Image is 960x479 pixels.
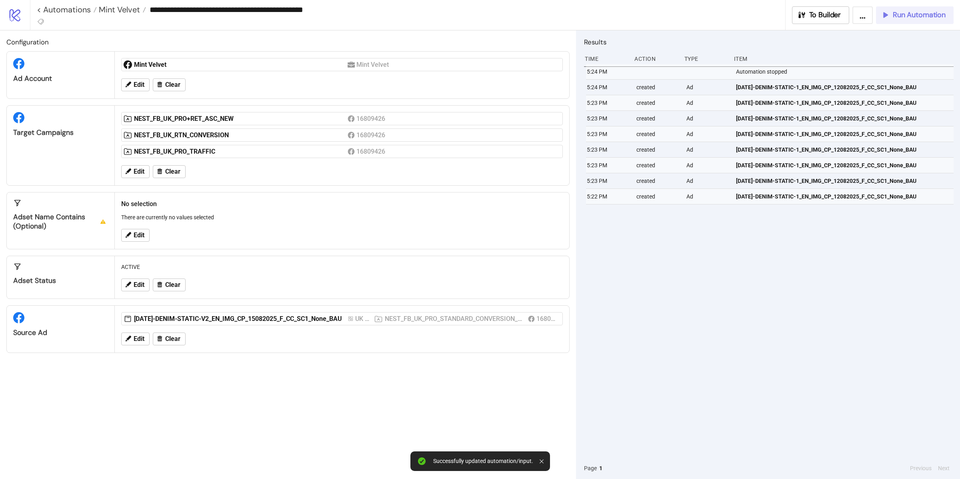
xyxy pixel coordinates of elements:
button: Clear [153,333,186,345]
button: Clear [153,78,186,91]
div: 5:23 PM [586,111,630,126]
div: Ad [686,173,730,188]
div: Ad [686,80,730,95]
button: Previous [908,464,934,473]
a: [DATE]-DENIM-STATIC-1_EN_IMG_CP_12082025_F_CC_SC1_None_BAU [736,158,950,173]
span: To Builder [809,10,841,20]
div: created [636,142,680,157]
h2: Results [584,37,954,47]
div: NEST_FB_UK_RTN_CONVERSION [134,131,348,140]
a: [DATE]-DENIM-STATIC-1_EN_IMG_CP_12082025_F_CC_SC1_None_BAU [736,189,950,204]
div: Target Campaigns [13,128,108,137]
div: 16809426 [536,314,558,324]
div: ACTIVE [118,259,566,275]
div: 16809426 [356,130,387,140]
button: Next [936,464,952,473]
div: 5:23 PM [586,142,630,157]
div: 5:23 PM [586,158,630,173]
a: Mint Velvet [97,6,146,14]
a: [DATE]-DENIM-STATIC-1_EN_IMG_CP_12082025_F_CC_SC1_None_BAU [736,142,950,157]
div: NEST_FB_UK_PRO_STANDARD_CONVERSION_CAMPAIGNBUILDER [385,314,525,324]
div: Ad [686,95,730,110]
div: Ad [686,142,730,157]
div: Type [684,51,728,66]
div: created [636,173,680,188]
span: Edit [134,168,144,175]
div: created [636,189,680,204]
div: Successfully updated automation/input. [433,458,533,465]
div: Ad [686,189,730,204]
a: [DATE]-DENIM-STATIC-1_EN_IMG_CP_12082025_F_CC_SC1_None_BAU [736,111,950,126]
span: [DATE]-DENIM-STATIC-1_EN_IMG_CP_12082025_F_CC_SC1_None_BAU [736,114,916,123]
div: 5:23 PM [586,173,630,188]
div: 5:24 PM [586,80,630,95]
span: [DATE]-DENIM-STATIC-1_EN_IMG_CP_12082025_F_CC_SC1_None_BAU [736,161,916,170]
span: [DATE]-DENIM-STATIC-1_EN_IMG_CP_12082025_F_CC_SC1_None_BAU [736,98,916,107]
a: [DATE]-DENIM-STATIC-1_EN_IMG_CP_12082025_F_CC_SC1_None_BAU [736,173,950,188]
div: Ad [686,126,730,142]
div: Source Ad [13,328,108,337]
div: Time [584,51,628,66]
div: 5:23 PM [586,126,630,142]
span: Mint Velvet [97,4,140,15]
div: created [636,126,680,142]
a: < Automations [37,6,97,14]
button: ... [852,6,873,24]
a: [DATE]-DENIM-STATIC-1_EN_IMG_CP_12082025_F_CC_SC1_None_BAU [736,95,950,110]
span: [DATE]-DENIM-STATIC-1_EN_IMG_CP_12082025_F_CC_SC1_None_BAU [736,176,916,185]
div: Mint Velvet [134,60,348,69]
a: [DATE]-DENIM-STATIC-1_EN_IMG_CP_12082025_F_CC_SC1_None_BAU [736,80,950,95]
div: Adset Name contains (optional) [13,212,108,231]
button: Edit [121,279,150,291]
div: 5:22 PM [586,189,630,204]
span: [DATE]-DENIM-STATIC-1_EN_IMG_CP_12082025_F_CC_SC1_None_BAU [736,83,916,92]
span: Clear [165,281,180,289]
div: [DATE]-DENIM-STATIC-V2_EN_IMG_CP_15082025_F_CC_SC1_None_BAU [134,315,348,323]
span: Edit [134,81,144,88]
button: Edit [121,333,150,345]
button: Edit [121,78,150,91]
div: Mint Velvet [356,60,391,70]
div: Ad [686,158,730,173]
span: Page [584,464,597,473]
span: [DATE]-DENIM-STATIC-1_EN_IMG_CP_12082025_F_CC_SC1_None_BAU [736,130,916,138]
div: NEST_FB_UK_PRO_TRAFFIC [134,147,348,156]
button: 1 [597,464,605,473]
div: 16809426 [356,114,387,124]
span: Clear [165,81,180,88]
div: Automation stopped [735,64,956,79]
div: Adset Status [13,276,108,285]
div: NEST_FB_UK_PRO+RET_ASC_NEW [134,114,348,123]
span: Clear [165,335,180,343]
div: Ad [686,111,730,126]
h2: No selection [121,199,563,209]
button: Edit [121,229,150,242]
span: Run Automation [893,10,946,20]
button: Run Automation [876,6,954,24]
div: created [636,95,680,110]
div: 16809426 [356,146,387,156]
div: UK : V9 [355,314,371,324]
div: created [636,158,680,173]
p: There are currently no values selected [121,213,563,222]
div: Item [733,51,954,66]
span: Edit [134,232,144,239]
span: [DATE]-DENIM-STATIC-1_EN_IMG_CP_12082025_F_CC_SC1_None_BAU [736,192,916,201]
span: Edit [134,281,144,289]
span: Edit [134,335,144,343]
a: [DATE]-DENIM-STATIC-1_EN_IMG_CP_12082025_F_CC_SC1_None_BAU [736,126,950,142]
div: created [636,111,680,126]
span: [DATE]-DENIM-STATIC-1_EN_IMG_CP_12082025_F_CC_SC1_None_BAU [736,145,916,154]
button: To Builder [792,6,850,24]
h2: Configuration [6,37,570,47]
div: Action [634,51,678,66]
button: Clear [153,165,186,178]
div: Ad Account [13,74,108,83]
button: Clear [153,279,186,291]
div: 5:24 PM [586,64,630,79]
span: Clear [165,168,180,175]
button: Edit [121,165,150,178]
div: 5:23 PM [586,95,630,110]
div: created [636,80,680,95]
